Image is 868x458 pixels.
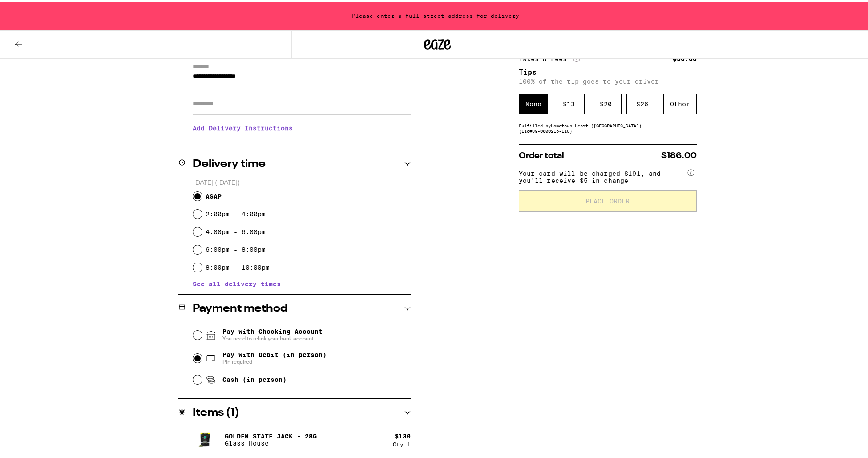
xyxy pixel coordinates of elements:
[206,244,266,251] label: 6:00pm - 8:00pm
[519,165,686,182] span: Your card will be charged $191, and you’ll receive $5 in change
[222,333,323,340] span: You need to relink your bank account
[519,150,564,158] span: Order total
[193,116,411,137] h3: Add Delivery Instructions
[193,279,281,285] button: See all delivery times
[673,54,697,60] div: $56.00
[626,92,658,113] div: $ 26
[193,177,411,186] p: [DATE] ([DATE])
[663,92,697,113] div: Other
[519,121,697,132] div: Fulfilled by Hometown Heart ([GEOGRAPHIC_DATA]) (Lic# C9-0000215-LIC )
[225,438,317,445] p: Glass House
[393,440,411,446] div: Qty: 1
[222,374,287,381] span: Cash (in person)
[206,191,222,198] span: ASAP
[519,92,548,113] div: None
[222,326,323,340] span: Pay with Checking Account
[661,150,697,158] span: $186.00
[519,76,697,83] p: 100% of the tip goes to your driver
[585,196,630,203] span: Place Order
[193,406,239,417] h2: Items ( 1 )
[553,92,585,113] div: $ 13
[590,92,622,113] div: $ 20
[193,426,218,450] img: Glass House - Golden State Jack - 28g
[395,431,411,438] div: $ 130
[193,137,411,144] p: We'll contact you at [PHONE_NUMBER] when we arrive
[519,67,697,74] h5: Tips
[519,189,697,210] button: Place Order
[193,302,287,312] h2: Payment method
[206,262,270,269] label: 8:00pm - 10:00pm
[222,357,327,364] span: Pin required
[222,349,327,357] span: Pay with Debit (in person)
[519,53,580,61] div: Taxes & Fees
[206,227,266,234] label: 4:00pm - 6:00pm
[193,157,266,168] h2: Delivery time
[206,209,266,216] label: 2:00pm - 4:00pm
[225,431,317,438] p: Golden State Jack - 28g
